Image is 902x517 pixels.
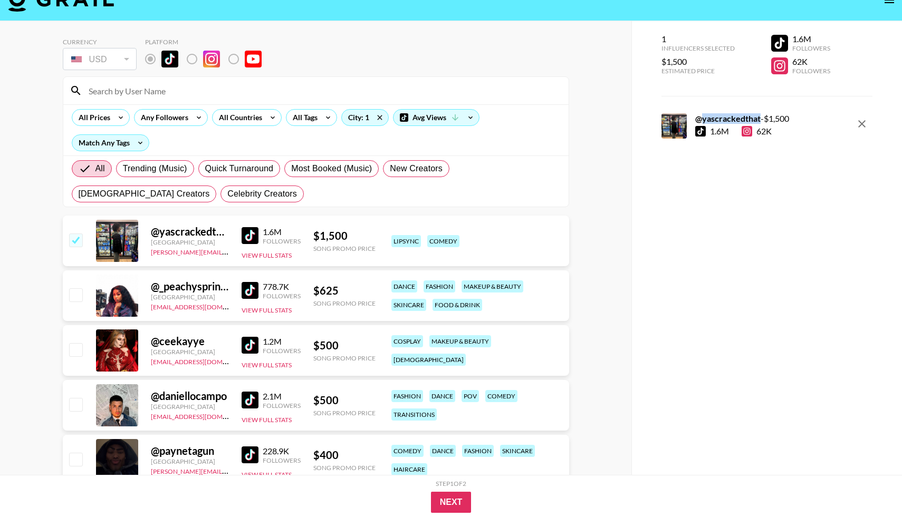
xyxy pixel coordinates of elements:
[436,480,466,487] div: Step 1 of 2
[394,110,479,125] div: Avg Views
[433,299,482,311] div: food & drink
[263,391,301,402] div: 2.1M
[151,301,257,311] a: [EMAIL_ADDRESS][DOMAIN_NAME]
[661,44,735,52] div: Influencers Selected
[151,225,229,238] div: @ yascrackedthat
[313,339,376,352] div: $ 500
[123,162,187,175] span: Trending (Music)
[242,392,258,408] img: TikTok
[263,446,301,456] div: 228.9K
[390,162,443,175] span: New Creators
[391,335,423,347] div: cosplay
[391,408,437,421] div: transitions
[710,126,729,136] div: 1.6M
[391,280,417,292] div: dance
[391,235,421,247] div: lipsync
[661,56,735,67] div: $1,500
[151,246,307,256] a: [PERSON_NAME][EMAIL_ADDRESS][DOMAIN_NAME]
[95,162,105,175] span: All
[151,457,229,465] div: [GEOGRAPHIC_DATA]
[151,444,229,457] div: @ paynetagun
[151,411,257,421] a: [EMAIL_ADDRESS][DOMAIN_NAME]
[82,82,562,99] input: Search by User Name
[263,281,301,292] div: 778.7K
[263,336,301,347] div: 1.2M
[263,237,301,245] div: Followers
[342,110,388,125] div: City: 1
[245,51,262,67] img: YouTube
[151,238,229,246] div: [GEOGRAPHIC_DATA]
[263,292,301,300] div: Followers
[145,38,270,46] div: Platform
[313,245,376,252] div: Song Promo Price
[391,299,426,311] div: skincare
[263,402,301,409] div: Followers
[313,354,376,362] div: Song Promo Price
[242,306,292,314] button: View Full Stats
[151,389,229,403] div: @ daniellocampo
[151,280,229,293] div: @ _peachysprinkles
[427,235,459,247] div: comedy
[851,113,872,134] button: remove
[286,110,320,125] div: All Tags
[313,409,376,417] div: Song Promo Price
[391,445,424,457] div: comedy
[145,48,270,70] div: Remove selected talent to change platforms
[429,335,491,347] div: makeup & beauty
[849,464,889,504] iframe: Drift Widget Chat Controller
[430,445,456,457] div: dance
[792,56,830,67] div: 62K
[291,162,372,175] span: Most Booked (Music)
[500,445,535,457] div: skincare
[431,492,472,513] button: Next
[63,38,137,46] div: Currency
[313,448,376,462] div: $ 400
[242,446,258,463] img: TikTok
[695,113,761,123] strong: @ yascrackedthat
[462,445,494,457] div: fashion
[792,67,830,75] div: Followers
[151,403,229,411] div: [GEOGRAPHIC_DATA]
[313,464,376,472] div: Song Promo Price
[242,471,292,479] button: View Full Stats
[424,280,455,292] div: fashion
[661,34,735,44] div: 1
[151,465,307,475] a: [PERSON_NAME][EMAIL_ADDRESS][DOMAIN_NAME]
[263,456,301,464] div: Followers
[391,354,466,366] div: [DEMOGRAPHIC_DATA]
[263,347,301,355] div: Followers
[263,227,301,237] div: 1.6M
[429,390,455,402] div: dance
[462,390,479,402] div: pov
[63,46,137,72] div: Remove selected talent to change your currency
[242,227,258,244] img: TikTok
[161,51,178,67] img: TikTok
[213,110,264,125] div: All Countries
[242,251,292,259] button: View Full Stats
[227,188,297,200] span: Celebrity Creators
[391,463,427,475] div: haircare
[695,113,789,124] div: - $ 1,500
[72,110,112,125] div: All Prices
[151,293,229,301] div: [GEOGRAPHIC_DATA]
[313,284,376,297] div: $ 625
[742,126,772,136] div: 62K
[661,67,735,75] div: Estimated Price
[135,110,190,125] div: Any Followers
[242,337,258,354] img: TikTok
[205,162,274,175] span: Quick Turnaround
[391,390,423,402] div: fashion
[203,51,220,67] img: Instagram
[242,282,258,299] img: TikTok
[313,394,376,407] div: $ 500
[65,50,135,69] div: USD
[79,188,210,200] span: [DEMOGRAPHIC_DATA] Creators
[792,44,830,52] div: Followers
[485,390,517,402] div: comedy
[792,34,830,44] div: 1.6M
[313,299,376,307] div: Song Promo Price
[242,361,292,369] button: View Full Stats
[313,229,376,242] div: $ 1,500
[462,280,523,292] div: makeup & beauty
[242,416,292,424] button: View Full Stats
